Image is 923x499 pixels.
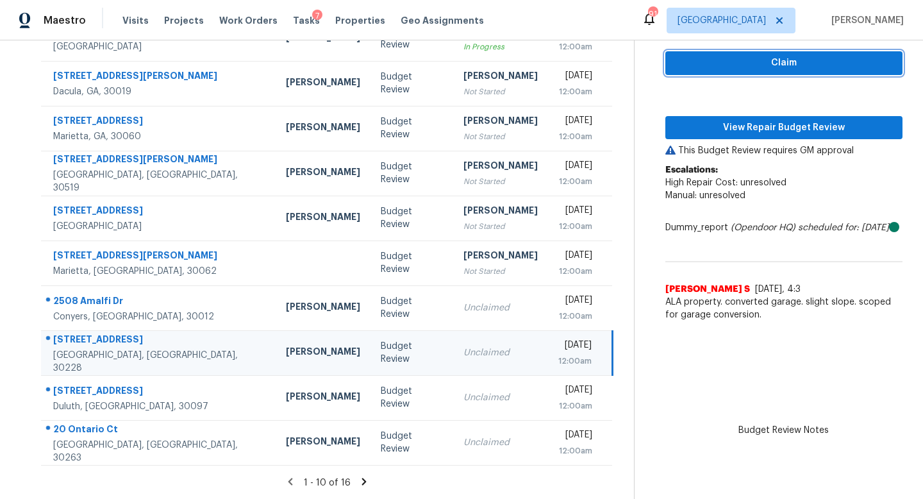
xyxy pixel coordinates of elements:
div: 12:00am [558,85,593,98]
div: Budget Review [381,115,443,141]
div: Unclaimed [463,301,538,314]
div: 12:00am [558,220,593,233]
div: Duluth, [GEOGRAPHIC_DATA], 30097 [53,400,265,413]
div: Marietta, GA, 30060 [53,130,265,143]
div: [GEOGRAPHIC_DATA], [GEOGRAPHIC_DATA], 30228 [53,349,265,375]
div: Budget Review [381,295,443,321]
button: Claim [665,51,902,75]
div: [STREET_ADDRESS] [53,333,265,349]
span: Properties [335,14,385,27]
div: 12:00am [558,355,592,368]
div: [PERSON_NAME] [463,204,538,220]
div: Not Started [463,130,538,143]
span: Visits [122,14,149,27]
div: [PERSON_NAME] [463,114,538,130]
div: 20 Ontario Ct [53,423,265,439]
div: [PERSON_NAME] [286,345,360,361]
div: Unclaimed [463,346,538,359]
div: Budget Review [381,71,443,96]
div: Budget Review [381,430,443,455]
div: Budget Review [381,250,443,276]
div: [PERSON_NAME] [463,159,538,175]
div: Budget Review [381,340,443,366]
div: 12:00am [558,40,593,53]
div: 7 [312,10,322,22]
span: Manual: unresolved [665,191,745,200]
div: Not Started [463,220,538,233]
div: Budget Review [381,385,443,410]
div: [PERSON_NAME] [286,76,360,92]
div: 12:00am [558,265,593,278]
div: [PERSON_NAME] [463,249,538,265]
span: Budget Review Notes [731,424,836,437]
span: View Repair Budget Review [676,120,892,136]
div: [STREET_ADDRESS] [53,114,265,130]
span: 1 - 10 of 16 [304,478,351,487]
span: [PERSON_NAME] [826,14,904,27]
div: [DATE] [558,159,593,175]
div: [PERSON_NAME] [286,390,360,406]
div: [GEOGRAPHIC_DATA], [GEOGRAPHIC_DATA], 30519 [53,169,265,194]
div: Conyers, [GEOGRAPHIC_DATA], 30012 [53,310,265,323]
div: [GEOGRAPHIC_DATA], [GEOGRAPHIC_DATA], 30263 [53,439,265,464]
div: 12:00am [558,444,593,457]
span: Tasks [293,16,320,25]
div: Dacula, GA, 30019 [53,85,265,98]
span: [PERSON_NAME] S [665,283,750,296]
div: [DATE] [558,294,593,310]
i: (Opendoor HQ) [731,223,795,232]
span: Claim [676,55,892,71]
div: Not Started [463,265,538,278]
div: [GEOGRAPHIC_DATA] [53,40,265,53]
div: Budget Review [381,205,443,231]
span: [DATE], 4:3 [755,285,801,294]
div: [DATE] [558,339,592,355]
div: [PERSON_NAME] [463,69,538,85]
div: 12:00am [558,310,593,323]
span: Projects [164,14,204,27]
span: High Repair Cost: unresolved [665,178,786,187]
div: [PERSON_NAME] [286,435,360,451]
div: [DATE] [558,428,593,444]
div: 2508 Amalfi Dr [53,294,265,310]
div: In Progress [463,40,538,53]
div: 12:00am [558,175,593,188]
span: Maestro [44,14,86,27]
div: Unclaimed [463,391,538,404]
span: Work Orders [219,14,278,27]
div: 12:00am [558,130,593,143]
div: [PERSON_NAME] [286,210,360,226]
div: Not Started [463,175,538,188]
div: [DATE] [558,204,593,220]
button: View Repair Budget Review [665,116,902,140]
span: Geo Assignments [401,14,484,27]
div: [STREET_ADDRESS][PERSON_NAME] [53,153,265,169]
div: [PERSON_NAME] [286,121,360,137]
div: [STREET_ADDRESS] [53,384,265,400]
div: [STREET_ADDRESS] [53,204,265,220]
div: [DATE] [558,114,593,130]
div: Budget Review [381,160,443,186]
b: Escalations: [665,165,718,174]
p: This Budget Review requires GM approval [665,144,902,157]
div: [PERSON_NAME] [286,300,360,316]
div: [STREET_ADDRESS][PERSON_NAME] [53,69,265,85]
div: 12:00am [558,400,593,412]
div: [PERSON_NAME] [286,165,360,182]
div: [DATE] [558,249,593,265]
span: [GEOGRAPHIC_DATA] [678,14,766,27]
div: 91 [648,8,657,21]
div: [DATE] [558,69,593,85]
div: Unclaimed [463,436,538,449]
div: [DATE] [558,384,593,400]
i: scheduled for: [DATE] [798,223,889,232]
div: Marietta, [GEOGRAPHIC_DATA], 30062 [53,265,265,278]
div: Dummy_report [665,221,902,234]
div: Not Started [463,85,538,98]
div: [STREET_ADDRESS][PERSON_NAME] [53,249,265,265]
span: ALA property. converted garage. slight slope. scoped for garage conversion. [665,296,902,321]
div: [GEOGRAPHIC_DATA] [53,220,265,233]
